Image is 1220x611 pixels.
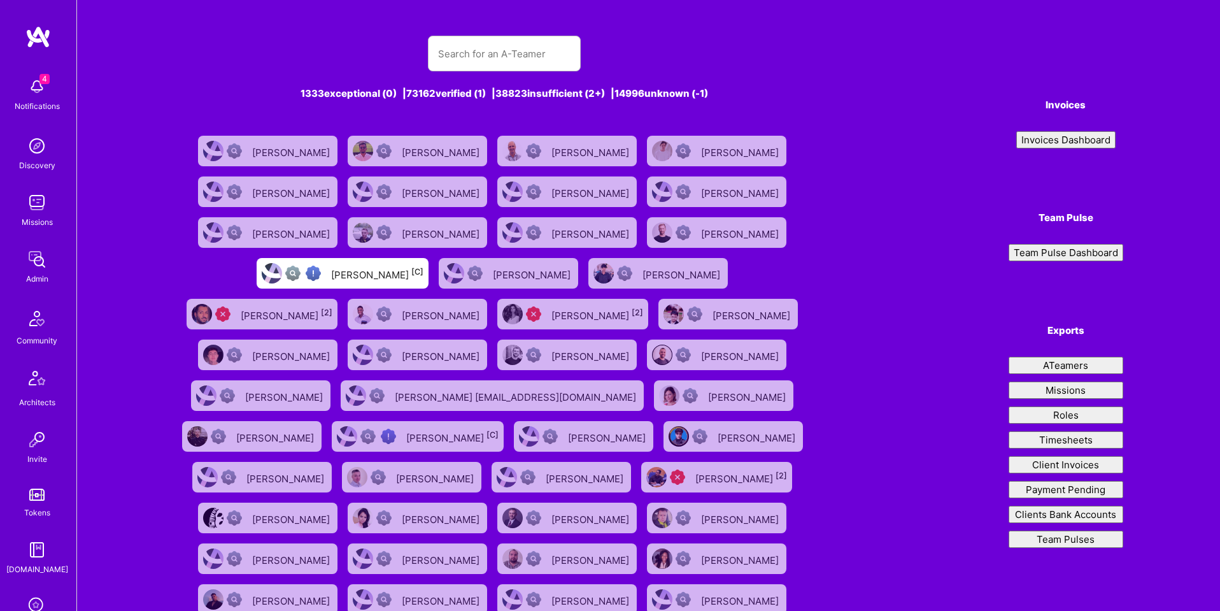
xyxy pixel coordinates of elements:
[22,303,52,334] img: Community
[1009,456,1123,473] button: Client Invoices
[203,549,223,569] img: User Avatar
[493,265,573,282] div: [PERSON_NAME]
[396,469,476,485] div: [PERSON_NAME]
[193,538,343,579] a: User AvatarNot Scrubbed[PERSON_NAME]
[197,467,218,487] img: User Avatar
[1009,99,1123,111] h4: Invoices
[1009,244,1123,261] button: Team Pulse Dashboard
[321,308,332,317] sup: [2]
[221,470,236,485] img: Not Scrubbed
[551,347,632,363] div: [PERSON_NAME]
[187,426,208,447] img: User Avatar
[25,25,51,48] img: logo
[24,190,50,215] img: teamwork
[502,345,523,365] img: User Avatar
[642,498,791,538] a: User AvatarNot Scrubbed[PERSON_NAME]
[1009,406,1123,424] button: Roles
[353,141,373,161] img: User Avatar
[676,347,691,363] img: Not Scrubbed
[381,429,396,444] img: High Potential User
[438,38,571,70] input: Search for an A-Teamer
[632,308,643,317] sup: [2]
[1009,325,1123,336] h4: Exports
[26,272,48,285] div: Admin
[701,224,781,241] div: [PERSON_NAME]
[502,222,523,243] img: User Avatar
[203,141,223,161] img: User Avatar
[227,143,242,159] img: Not Scrubbed
[22,215,53,229] div: Missions
[371,470,386,485] img: Not Scrubbed
[336,375,649,416] a: User AvatarNot Scrubbed[PERSON_NAME] [EMAIL_ADDRESS][DOMAIN_NAME]
[353,182,373,202] img: User Avatar
[24,133,50,159] img: discovery
[353,304,373,324] img: User Avatar
[327,416,509,457] a: User AvatarNot fully vettedHigh Potential User[PERSON_NAME][C]
[347,467,367,487] img: User Avatar
[526,225,541,240] img: Not Scrubbed
[526,592,541,607] img: Not Scrubbed
[492,212,642,253] a: User AvatarNot Scrubbed[PERSON_NAME]
[203,508,223,528] img: User Avatar
[24,247,50,272] img: admin teamwork
[583,253,733,294] a: User AvatarNot Scrubbed[PERSON_NAME]
[227,184,242,199] img: Not Scrubbed
[376,347,392,363] img: Not Scrubbed
[193,498,343,538] a: User AvatarNot Scrubbed[PERSON_NAME]
[6,563,68,576] div: [DOMAIN_NAME]
[27,452,47,466] div: Invite
[215,306,231,322] img: Unqualified
[376,551,392,566] img: Not Scrubbed
[343,171,492,212] a: User AvatarNot Scrubbed[PERSON_NAME]
[502,508,523,528] img: User Avatar
[402,183,482,200] div: [PERSON_NAME]
[402,224,482,241] div: [PERSON_NAME]
[39,74,50,84] span: 4
[1009,382,1123,399] button: Missions
[444,263,464,284] img: User Avatar
[193,131,343,171] a: User AvatarNot Scrubbed[PERSON_NAME]
[519,426,539,447] img: User Avatar
[252,143,332,159] div: [PERSON_NAME]
[376,225,392,240] img: Not Scrubbed
[642,538,791,579] a: User AvatarNot Scrubbed[PERSON_NAME]
[402,550,482,567] div: [PERSON_NAME]
[227,347,242,363] img: Not Scrubbed
[683,388,698,403] img: Not Scrubbed
[467,266,483,281] img: Not Scrubbed
[227,510,242,526] img: Not Scrubbed
[1009,506,1123,523] button: Clients Bank Accounts
[701,347,781,363] div: [PERSON_NAME]
[376,510,392,526] img: Not Scrubbed
[492,294,653,334] a: User AvatarUnqualified[PERSON_NAME][2]
[402,591,482,608] div: [PERSON_NAME]
[395,387,639,404] div: [PERSON_NAME] [EMAIL_ADDRESS][DOMAIN_NAME]
[687,306,702,322] img: Not Scrubbed
[19,159,55,172] div: Discovery
[551,143,632,159] div: [PERSON_NAME]
[526,551,541,566] img: Not Scrubbed
[652,549,672,569] img: User Avatar
[486,430,499,440] sup: [C]
[695,469,787,485] div: [PERSON_NAME]
[652,508,672,528] img: User Avatar
[701,183,781,200] div: [PERSON_NAME]
[692,429,707,444] img: Not Scrubbed
[713,306,793,322] div: [PERSON_NAME]
[177,416,327,457] a: User AvatarNot Scrubbed[PERSON_NAME]
[241,306,332,322] div: [PERSON_NAME]
[502,549,523,569] img: User Avatar
[718,428,798,445] div: [PERSON_NAME]
[617,266,632,281] img: Not Scrubbed
[337,426,357,447] img: User Avatar
[343,334,492,375] a: User AvatarNot Scrubbed[PERSON_NAME]
[649,375,798,416] a: User AvatarNot Scrubbed[PERSON_NAME]
[203,182,223,202] img: User Avatar
[642,334,791,375] a: User AvatarNot Scrubbed[PERSON_NAME]
[227,592,242,607] img: Not Scrubbed
[434,253,583,294] a: User AvatarNot Scrubbed[PERSON_NAME]
[343,538,492,579] a: User AvatarNot Scrubbed[PERSON_NAME]
[220,388,235,403] img: Not Scrubbed
[776,471,787,480] sup: [2]
[663,304,684,324] img: User Avatar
